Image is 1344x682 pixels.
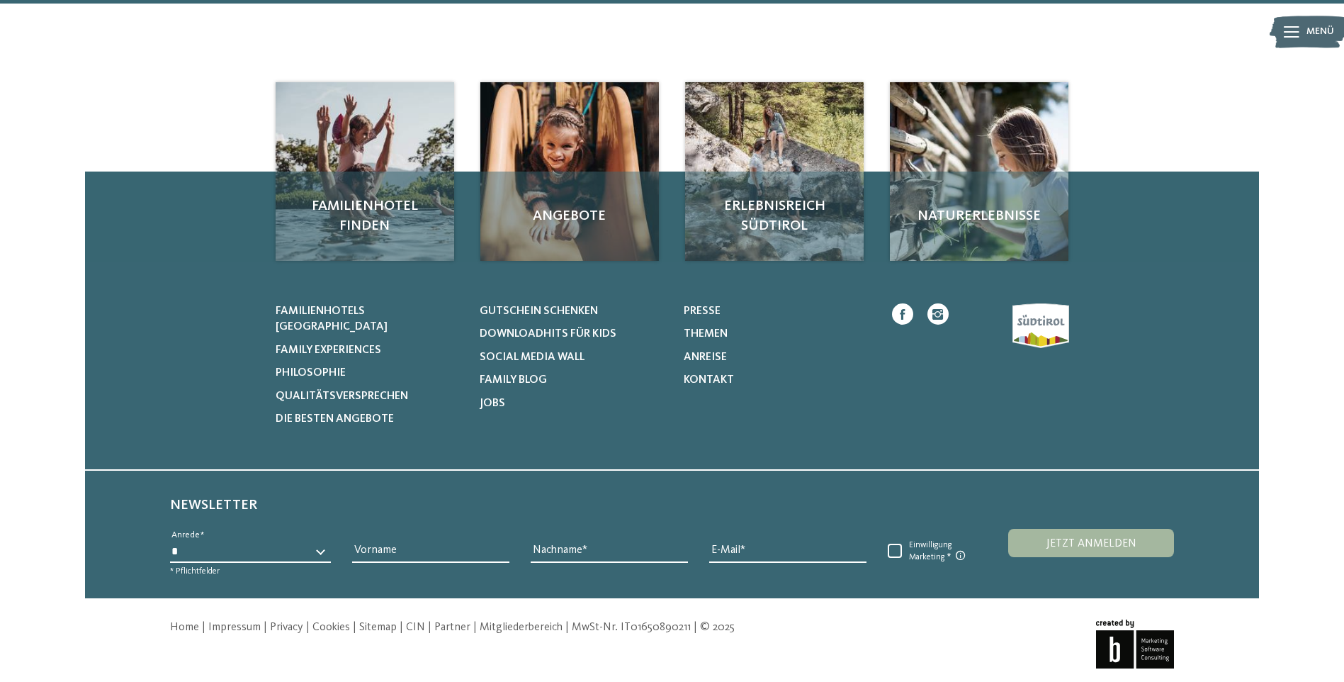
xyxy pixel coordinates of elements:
[890,82,1068,261] a: Familienhotels gesucht? Hier findet ihr die besten! Naturerlebnisse
[565,622,569,633] span: |
[276,82,454,261] a: Familienhotels gesucht? Hier findet ihr die besten! Familienhotel finden
[902,540,976,563] span: Einwilligung Marketing
[434,622,470,633] a: Partner
[684,328,728,340] span: Themen
[480,372,666,388] a: Family Blog
[202,622,205,633] span: |
[276,342,462,358] a: Family Experiences
[276,365,462,381] a: Philosophie
[684,350,870,365] a: Anreise
[694,622,697,633] span: |
[684,372,870,388] a: Kontakt
[480,622,563,633] a: Mitgliederbereich
[270,622,303,633] a: Privacy
[684,352,727,363] span: Anreise
[684,303,870,319] a: Presse
[353,622,356,633] span: |
[480,352,585,363] span: Social Media Wall
[700,622,735,633] span: © 2025
[480,82,659,261] a: Familienhotels gesucht? Hier findet ihr die besten! Angebote
[480,350,666,365] a: Social Media Wall
[685,82,864,261] a: Familienhotels gesucht? Hier findet ihr die besten! Erlebnisreich Südtirol
[684,374,734,386] span: Kontakt
[480,328,616,340] span: Downloadhits für Kids
[572,622,691,633] span: MwSt-Nr. IT01650890211
[276,345,381,356] span: Family Experiences
[480,374,547,386] span: Family Blog
[480,303,666,319] a: Gutschein schenken
[495,206,645,226] span: Angebote
[699,196,849,236] span: Erlebnisreich Südtirol
[359,622,397,633] a: Sitemap
[208,622,261,633] a: Impressum
[170,498,257,513] span: Newsletter
[685,82,864,261] img: Familienhotels gesucht? Hier findet ihr die besten!
[1008,529,1174,557] button: Jetzt anmelden
[290,196,440,236] span: Familienhotel finden
[276,413,394,425] span: Die besten Angebote
[276,388,462,404] a: Qualitätsversprechen
[684,306,721,317] span: Presse
[480,396,666,411] a: Jobs
[428,622,431,633] span: |
[473,622,477,633] span: |
[480,398,505,409] span: Jobs
[480,306,598,317] span: Gutschein schenken
[1096,620,1174,668] img: Brandnamic GmbH | Leading Hospitality Solutions
[276,82,454,261] img: Familienhotels gesucht? Hier findet ihr die besten!
[276,306,388,332] span: Familienhotels [GEOGRAPHIC_DATA]
[170,622,199,633] a: Home
[1046,538,1136,549] span: Jetzt anmelden
[264,622,267,633] span: |
[890,82,1068,261] img: Familienhotels gesucht? Hier findet ihr die besten!
[276,303,462,335] a: Familienhotels [GEOGRAPHIC_DATA]
[170,567,220,576] span: * Pflichtfelder
[312,622,350,633] a: Cookies
[400,622,403,633] span: |
[480,82,659,261] img: Familienhotels gesucht? Hier findet ihr die besten!
[480,326,666,342] a: Downloadhits für Kids
[406,622,425,633] a: CIN
[306,622,310,633] span: |
[276,391,408,402] span: Qualitätsversprechen
[684,326,870,342] a: Themen
[276,367,346,379] span: Philosophie
[276,411,462,427] a: Die besten Angebote
[904,206,1054,226] span: Naturerlebnisse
